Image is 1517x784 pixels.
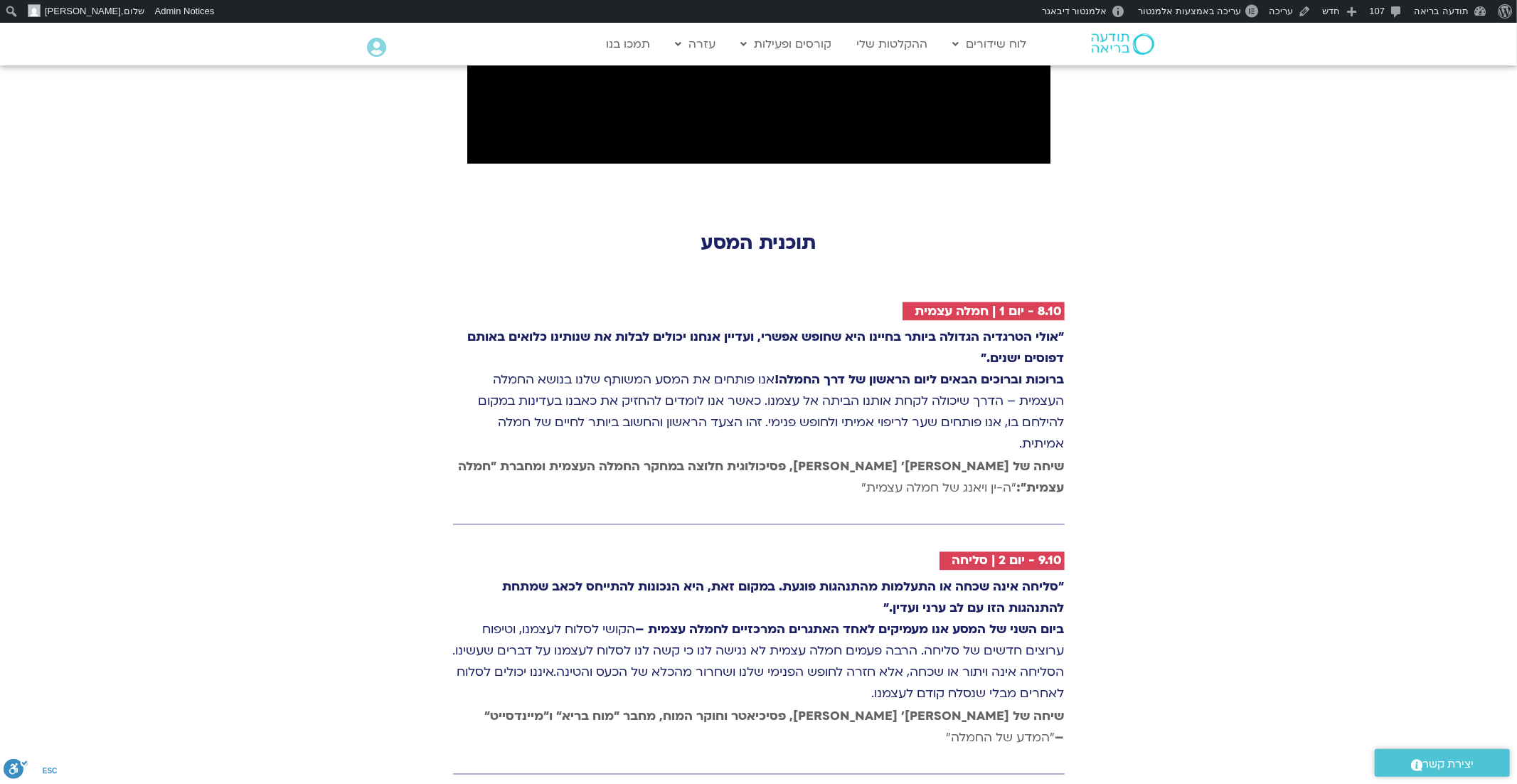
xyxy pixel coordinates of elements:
[453,232,1065,254] h2: תוכנית המסע
[453,577,1065,705] p: הקושי לסלוח לעצמנו, וטיפוח ערוצים חדשים של סליחה. הרבה פעמים חמלה עצמית לא נגישה לנו כי קשה לנו ל...
[503,579,1065,617] strong: "סליחה אינה שכחה או התעלמות מהתנהגות פוגעת. במקום זאת, היא הנכונות להתייחס לכאב שמתחת להתנהגות הז...
[1092,33,1154,55] img: תודעה בריאה
[468,329,1065,367] strong: "אולי הטרגדיה הגדולה ביותר בחיינו היא שחופש אפשרי, ועדיין אנחנו יכולים לבלות את שנותינו כלואים בא...
[45,6,121,16] span: [PERSON_NAME]
[636,622,1065,638] strong: ביום השני של המסע אנו מעמיקים לאחד האתגרים המרכזיים לחמלה עצמית –
[459,459,1065,497] strong: שיחה של [PERSON_NAME]׳ [PERSON_NAME], פסיכולוגית חלוצה במחקר החמלה העצמית ומחברת "חמלה עצמית":
[946,31,1034,58] a: לוח שידורים
[734,31,839,58] a: קורסים ופעילות
[1375,749,1510,777] a: יצירת קשר
[1423,755,1474,774] span: יצירת קשר
[775,372,1065,388] strong: ברוכות וברוכים הבאים ליום הראשון של דרך החמלה!
[459,459,1065,497] span: "ה-ין ויאנג של חמלה עצמית"
[485,709,1065,746] strong: שיחה של [PERSON_NAME]׳ [PERSON_NAME], פסיכיאטר וחוקר המוח, מחבר "מוח בריא" ו"מיינדסייט" –
[457,664,1065,702] span: איננו יכולים לסלוח לאחרים מבלי שנסלח קודם לעצמנו.
[1138,6,1241,16] span: עריכה באמצעות אלמנטור
[485,709,1065,746] span: "המדע של החמלה"
[850,31,935,58] a: ההקלטות שלי
[453,327,1065,455] p: אנו פותחים את המסע המשותף שלנו בנושא החמלה העצמית – הדרך שיכולה לקחת אותנו הביתה אל עצמנו. כאשר א...
[952,554,1063,568] h2: 9.10 - יום 2 | סליחה
[915,304,1063,319] h2: 8.10 - יום 1 | חמלה עצמית
[600,31,658,58] a: תמכו בנו
[669,31,723,58] a: עזרה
